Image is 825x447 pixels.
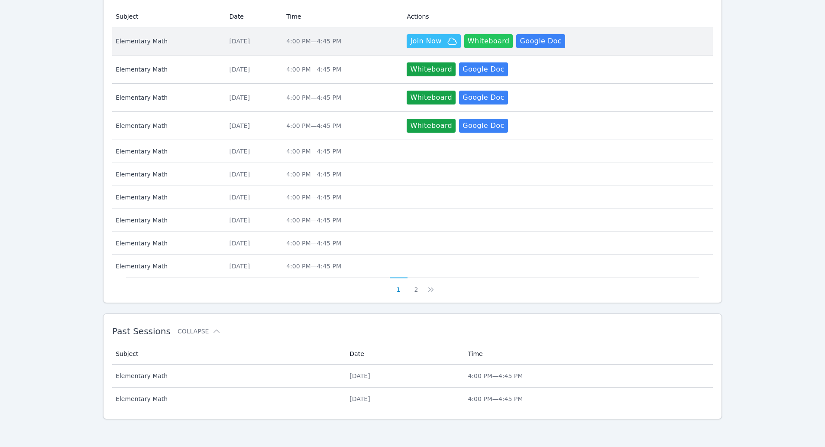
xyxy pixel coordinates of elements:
[459,119,508,133] a: Google Doc
[281,6,401,27] th: Time
[407,119,456,133] button: Whiteboard
[112,255,713,277] tr: Elementary Math[DATE]4:00 PM—4:45 PM
[112,388,713,410] tr: Elementary Math[DATE]4:00 PM—4:45 PM
[116,239,219,248] span: Elementary Math
[463,343,712,365] th: Time
[468,372,523,379] span: 4:00 PM — 4:45 PM
[116,193,219,202] span: Elementary Math
[230,65,276,74] div: [DATE]
[116,37,219,46] span: Elementary Math
[230,216,276,225] div: [DATE]
[112,27,713,55] tr: Elementary Math[DATE]4:00 PM—4:45 PMJoin NowWhiteboardGoogle Doc
[286,240,341,247] span: 4:00 PM — 4:45 PM
[230,239,276,248] div: [DATE]
[349,395,457,403] div: [DATE]
[116,262,219,271] span: Elementary Math
[230,262,276,271] div: [DATE]
[286,94,341,101] span: 4:00 PM — 4:45 PM
[112,326,171,336] span: Past Sessions
[112,6,224,27] th: Subject
[116,216,219,225] span: Elementary Math
[286,217,341,224] span: 4:00 PM — 4:45 PM
[286,171,341,178] span: 4:00 PM — 4:45 PM
[286,66,341,73] span: 4:00 PM — 4:45 PM
[407,62,456,76] button: Whiteboard
[116,121,219,130] span: Elementary Math
[116,372,339,380] span: Elementary Math
[286,148,341,155] span: 4:00 PM — 4:45 PM
[516,34,565,48] a: Google Doc
[459,91,508,104] a: Google Doc
[230,193,276,202] div: [DATE]
[464,34,513,48] button: Whiteboard
[116,93,219,102] span: Elementary Math
[230,121,276,130] div: [DATE]
[112,163,713,186] tr: Elementary Math[DATE]4:00 PM—4:45 PM
[224,6,281,27] th: Date
[401,6,712,27] th: Actions
[407,34,460,48] button: Join Now
[344,343,463,365] th: Date
[407,91,456,104] button: Whiteboard
[112,343,344,365] th: Subject
[112,209,713,232] tr: Elementary Math[DATE]4:00 PM—4:45 PM
[112,232,713,255] tr: Elementary Math[DATE]4:00 PM—4:45 PM
[459,62,508,76] a: Google Doc
[408,277,425,294] button: 2
[390,277,408,294] button: 1
[286,38,341,45] span: 4:00 PM — 4:45 PM
[178,327,221,336] button: Collapse
[410,36,441,46] span: Join Now
[112,55,713,84] tr: Elementary Math[DATE]4:00 PM—4:45 PMWhiteboardGoogle Doc
[112,365,713,388] tr: Elementary Math[DATE]4:00 PM—4:45 PM
[116,170,219,179] span: Elementary Math
[230,93,276,102] div: [DATE]
[116,395,339,403] span: Elementary Math
[286,194,341,201] span: 4:00 PM — 4:45 PM
[112,112,713,140] tr: Elementary Math[DATE]4:00 PM—4:45 PMWhiteboardGoogle Doc
[286,122,341,129] span: 4:00 PM — 4:45 PM
[112,186,713,209] tr: Elementary Math[DATE]4:00 PM—4:45 PM
[230,147,276,156] div: [DATE]
[116,65,219,74] span: Elementary Math
[286,263,341,270] span: 4:00 PM — 4:45 PM
[112,140,713,163] tr: Elementary Math[DATE]4:00 PM—4:45 PM
[468,395,523,402] span: 4:00 PM — 4:45 PM
[116,147,219,156] span: Elementary Math
[112,84,713,112] tr: Elementary Math[DATE]4:00 PM—4:45 PMWhiteboardGoogle Doc
[349,372,457,380] div: [DATE]
[230,170,276,179] div: [DATE]
[230,37,276,46] div: [DATE]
